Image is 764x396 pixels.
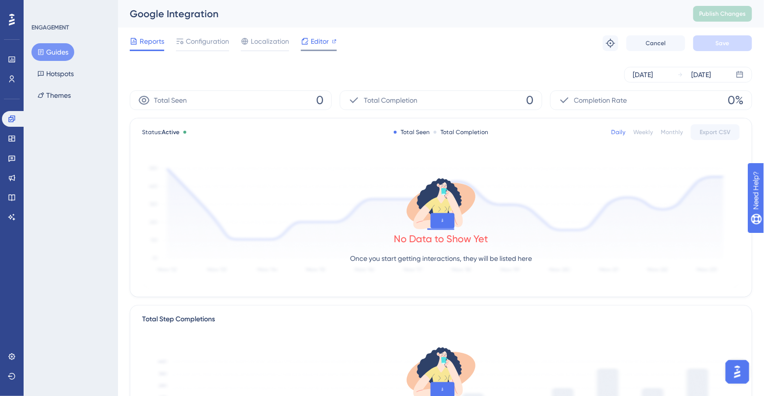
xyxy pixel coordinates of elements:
[31,24,69,31] div: ENGAGEMENT
[31,86,77,104] button: Themes
[130,7,669,21] div: Google Integration
[311,35,329,47] span: Editor
[633,69,653,81] div: [DATE]
[693,35,752,51] button: Save
[633,128,653,136] div: Weekly
[574,94,627,106] span: Completion Rate
[700,128,731,136] span: Export CSV
[186,35,229,47] span: Configuration
[162,129,179,136] span: Active
[142,128,179,136] span: Status:
[691,124,740,140] button: Export CSV
[142,313,215,325] div: Total Step Completions
[31,65,80,83] button: Hotspots
[394,128,430,136] div: Total Seen
[350,253,532,264] p: Once you start getting interactions, they will be listed here
[31,43,74,61] button: Guides
[140,35,164,47] span: Reports
[646,39,666,47] span: Cancel
[626,35,685,51] button: Cancel
[251,35,289,47] span: Localization
[394,232,488,246] div: No Data to Show Yet
[154,94,187,106] span: Total Seen
[693,6,752,22] button: Publish Changes
[527,92,534,108] span: 0
[661,128,683,136] div: Monthly
[23,2,61,14] span: Need Help?
[434,128,488,136] div: Total Completion
[316,92,323,108] span: 0
[691,69,711,81] div: [DATE]
[611,128,625,136] div: Daily
[699,10,746,18] span: Publish Changes
[716,39,730,47] span: Save
[728,92,744,108] span: 0%
[723,357,752,387] iframe: UserGuiding AI Assistant Launcher
[364,94,417,106] span: Total Completion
